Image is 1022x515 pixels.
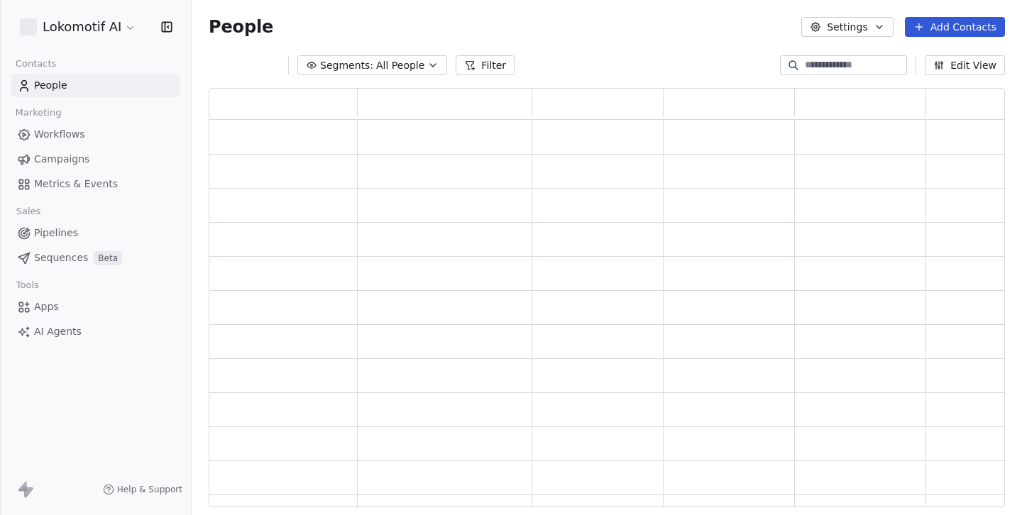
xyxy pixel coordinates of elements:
span: Metrics & Events [34,177,118,192]
a: Help & Support [103,484,182,495]
span: Sequences [34,250,88,265]
button: Add Contacts [905,17,1005,37]
span: Lokomotif AI [43,18,121,36]
button: Edit View [925,55,1005,75]
span: Campaigns [34,152,89,167]
button: Filter [456,55,515,75]
span: All People [376,58,424,73]
span: AI Agents [34,324,82,339]
a: Pipelines [11,221,180,245]
span: Help & Support [117,484,182,495]
a: Metrics & Events [11,172,180,196]
span: Pipelines [34,226,78,240]
a: People [11,74,180,97]
span: Marketing [9,102,67,123]
span: Contacts [9,53,62,74]
span: Tools [10,275,45,296]
a: Workflows [11,123,180,146]
span: Sales [10,201,47,222]
a: Apps [11,295,180,319]
a: SequencesBeta [11,246,180,270]
span: Segments: [320,58,373,73]
span: Apps [34,299,59,314]
span: Beta [94,251,122,265]
span: People [34,78,67,93]
a: AI Agents [11,320,180,343]
a: Campaigns [11,148,180,171]
span: Workflows [34,127,85,142]
span: People [209,16,273,38]
button: Lokomotif AI [17,15,139,39]
button: Settings [801,17,893,37]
